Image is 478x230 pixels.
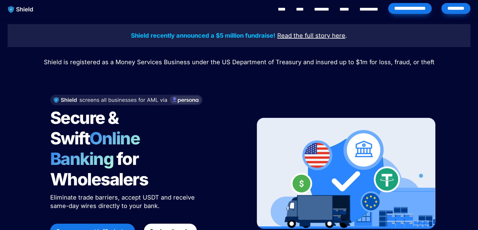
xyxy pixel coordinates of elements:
[332,33,345,39] a: here
[50,194,197,210] span: Eliminate trade barriers, accept USDT and receive same-day wires directly to your bank.
[332,32,345,39] u: here
[50,128,146,169] span: Online Banking
[50,108,122,149] span: Secure & Swift
[50,149,148,190] span: for Wholesalers
[277,32,330,39] u: Read the full story
[345,32,347,39] span: .
[44,58,434,66] span: Shield is registered as a Money Services Business under the US Department of Treasury and insured...
[5,3,36,16] img: website logo
[277,33,330,39] a: Read the full story
[131,32,275,39] strong: Shield recently announced a $5 million fundraise!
